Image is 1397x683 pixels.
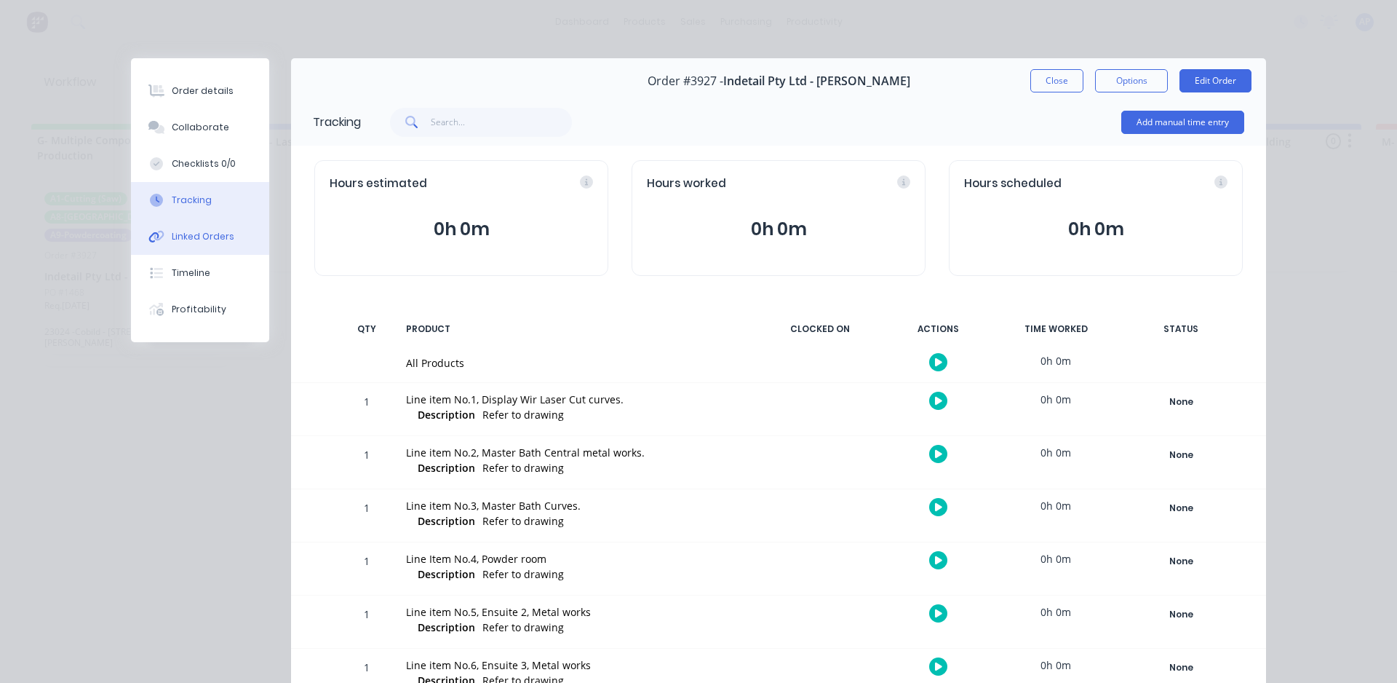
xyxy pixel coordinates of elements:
button: None [1128,498,1234,518]
div: Order details [172,84,234,98]
div: 0h 0m [1001,489,1110,522]
button: None [1128,658,1234,678]
button: Close [1030,69,1083,92]
span: Hours estimated [330,175,427,192]
div: Collaborate [172,121,229,134]
div: ACTIONS [883,314,992,344]
div: 0h 0m [1001,344,1110,377]
span: Indetail Pty Ltd - [PERSON_NAME] [723,74,910,88]
div: PRODUCT [397,314,757,344]
div: 1 [345,598,389,648]
div: Line item No.1, Display Wir Laser Cut curves. [406,392,748,407]
span: Description [418,460,475,475]
div: None [1129,499,1233,518]
div: Line item No.2, Master Bath Central metal works. [406,445,748,460]
input: Search... [431,108,573,137]
button: Profitability [131,291,269,328]
div: CLOCKED ON [765,314,875,344]
button: Add manual time entry [1121,111,1244,134]
span: Hours scheduled [964,175,1062,192]
button: None [1128,551,1234,572]
button: None [1128,392,1234,412]
div: Line item No.3, Master Bath Curves. [406,498,748,513]
div: None [1129,446,1233,465]
div: STATUS [1119,314,1243,344]
div: 0h 0m [1001,383,1110,416]
div: 1 [345,385,389,435]
button: None [1128,604,1234,625]
button: 0h 0m [330,216,593,243]
div: Line item No.6, Ensuite 3, Metal works [406,658,748,673]
button: Collaborate [131,109,269,146]
div: None [1129,658,1233,677]
button: None [1128,445,1234,465]
span: Hours worked [647,175,726,192]
div: Linked Orders [172,230,234,243]
div: None [1129,605,1233,624]
span: Refer to drawing [482,514,564,528]
button: Checklists 0/0 [131,146,269,182]
div: Timeline [172,267,210,280]
button: Linked Orders [131,218,269,255]
div: 0h 0m [1001,436,1110,469]
div: None [1129,392,1233,411]
div: 1 [345,491,389,542]
div: 1 [345,438,389,489]
button: 0h 0m [647,216,910,243]
div: Profitability [172,303,226,316]
div: Tracking [172,194,212,207]
button: Order details [131,73,269,109]
div: 1 [345,545,389,595]
div: 0h 0m [1001,596,1110,628]
div: None [1129,552,1233,571]
button: Tracking [131,182,269,218]
div: 0h 0m [1001,649,1110,682]
span: Refer to drawing [482,461,564,475]
span: Order #3927 - [648,74,723,88]
div: All Products [406,355,748,371]
div: Checklists 0/0 [172,157,236,170]
span: Description [418,566,475,582]
div: Line item No.5, Ensuite 2, Metal works [406,604,748,620]
button: Options [1095,69,1168,92]
button: Edit Order [1179,69,1251,92]
span: Refer to drawing [482,620,564,634]
span: Description [418,513,475,529]
div: TIME WORKED [1001,314,1110,344]
div: QTY [345,314,389,344]
span: Refer to drawing [482,408,564,422]
span: Description [418,407,475,422]
span: Description [418,620,475,635]
button: Timeline [131,255,269,291]
div: 0h 0m [1001,542,1110,575]
div: Tracking [313,114,361,131]
span: Refer to drawing [482,567,564,581]
div: Line Item No.4, Powder room [406,551,748,566]
button: 0h 0m [964,216,1227,243]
